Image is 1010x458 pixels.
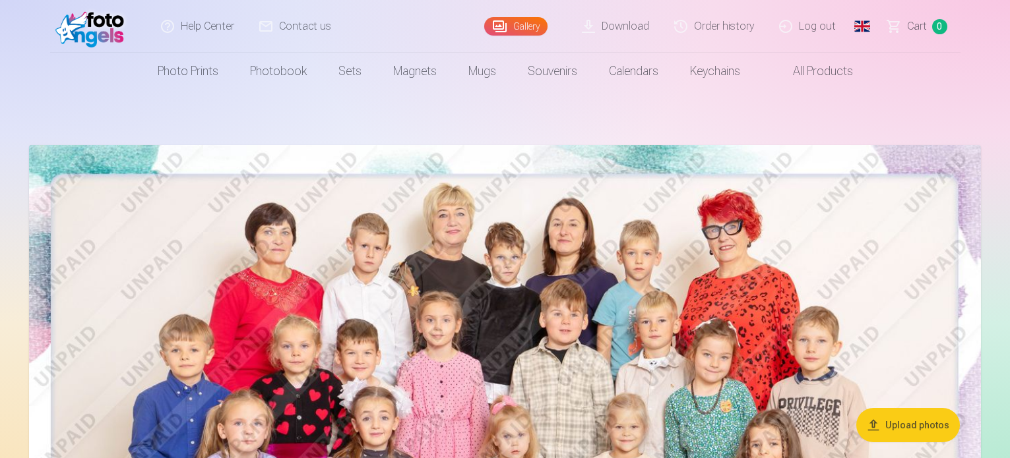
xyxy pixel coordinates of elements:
[907,18,927,34] span: Сart
[593,53,674,90] a: Calendars
[377,53,453,90] a: Magnets
[756,53,869,90] a: All products
[674,53,756,90] a: Keychains
[856,408,960,442] button: Upload photos
[484,17,548,36] a: Gallery
[932,19,947,34] span: 0
[453,53,512,90] a: Mugs
[323,53,377,90] a: Sets
[142,53,234,90] a: Photo prints
[512,53,593,90] a: Souvenirs
[55,5,131,47] img: /fa2
[234,53,323,90] a: Photobook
